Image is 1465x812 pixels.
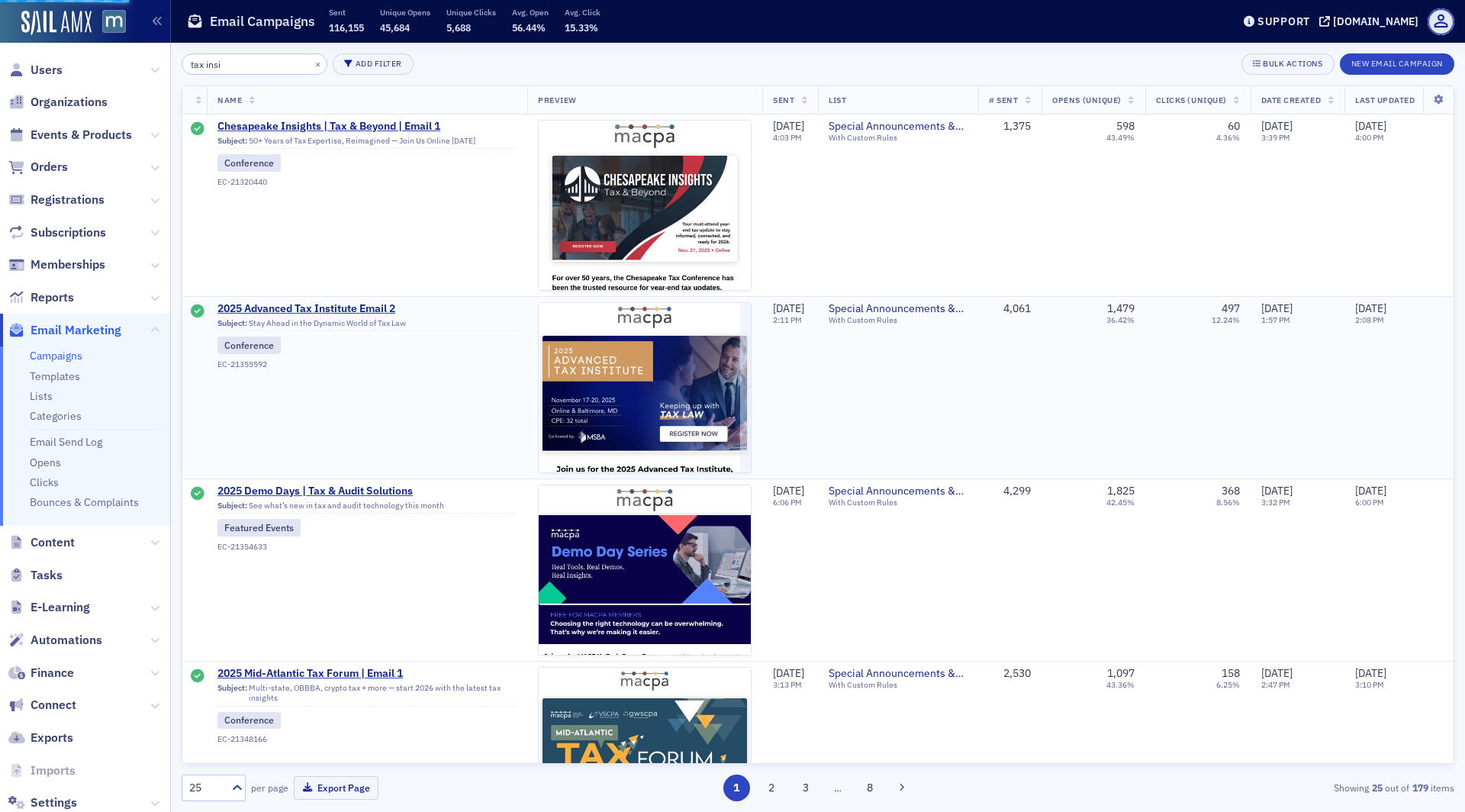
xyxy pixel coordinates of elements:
img: SailAMX [102,10,126,34]
span: Subject: [217,318,247,328]
span: 45,684 [380,21,410,34]
a: 2025 Demo Days | Tax & Audit Solutions [217,485,517,498]
button: Bulk Actions [1241,53,1334,75]
span: Profile [1428,8,1454,35]
div: 12.24% [1212,315,1240,325]
span: Special Announcements & Special Event Invitations [829,485,968,498]
div: 6.25% [1216,680,1240,690]
span: Date Created [1261,95,1321,105]
span: 5,688 [446,21,471,34]
div: Sent [191,122,204,137]
span: Name [217,95,242,105]
p: Unique Opens [380,7,430,18]
a: Chesapeake Insights | Tax & Beyond | Email 1 [217,120,517,134]
div: EC-21348166 [217,734,517,744]
strong: 25 [1369,781,1385,794]
a: Automations [8,632,102,649]
span: Email Marketing [31,322,121,339]
div: With Custom Rules [829,498,968,507]
span: [DATE] [1355,484,1386,498]
time: 2:47 PM [1261,679,1290,690]
a: E-Learning [8,599,90,616]
span: Subject: [217,683,247,703]
div: With Custom Rules [829,315,968,325]
div: 42.45% [1106,498,1135,507]
a: Special Announcements & Special Event Invitations [829,120,968,134]
span: Content [31,534,75,551]
time: 3:39 PM [1261,132,1290,143]
div: Stay Ahead in the Dynamic World of Tax Law [217,318,517,332]
a: New Email Campaign [1340,56,1454,69]
span: E-Learning [31,599,90,616]
span: 116,155 [329,21,364,34]
span: Events & Products [31,127,132,143]
a: Content [8,534,75,551]
span: [DATE] [1355,119,1386,133]
span: Automations [31,632,102,649]
span: 2025 Mid-Atlantic Tax Forum | Email 1 [217,667,517,681]
span: Sent [773,95,794,105]
time: 6:06 PM [773,497,802,507]
div: 497 [1222,302,1240,316]
div: EC-21320440 [217,177,517,187]
a: Bounces & Complaints [30,495,139,509]
a: Reports [8,289,74,306]
time: 2:08 PM [1355,314,1384,325]
a: Imports [8,762,76,779]
span: List [829,95,846,105]
span: Orders [31,159,68,176]
a: Email Send Log [30,435,102,449]
div: 4.36% [1216,133,1240,143]
div: Conference [217,337,281,353]
a: Special Announcements & Special Event Invitations [829,667,968,681]
span: Registrations [31,192,105,208]
a: 2025 Advanced Tax Institute Email 2 [217,302,517,316]
div: Bulk Actions [1263,60,1322,68]
strong: 179 [1409,781,1431,794]
div: 4,061 [989,302,1031,316]
a: Orders [8,159,68,176]
span: [DATE] [1261,484,1293,498]
label: per page [251,781,288,794]
span: Subject: [217,501,247,511]
div: 1,479 [1107,302,1135,316]
button: Export Page [294,776,378,800]
span: Settings [31,794,77,811]
a: Special Announcements & Special Event Invitations [829,302,968,316]
time: 2:11 PM [773,314,802,325]
span: Clicks (Unique) [1156,95,1227,105]
div: 25 [189,780,223,796]
span: [DATE] [1261,666,1293,680]
a: Users [8,62,63,79]
div: 158 [1222,667,1240,681]
div: Conference [217,154,281,171]
span: [DATE] [773,484,804,498]
time: 6:00 PM [1355,497,1384,507]
span: Imports [31,762,76,779]
a: Lists [30,389,53,403]
span: [DATE] [1261,119,1293,133]
p: Avg. Click [565,7,600,18]
button: 1 [723,775,750,801]
button: [DOMAIN_NAME] [1319,16,1424,27]
span: [DATE] [1355,301,1386,315]
div: With Custom Rules [829,680,968,690]
div: [DOMAIN_NAME] [1333,14,1418,28]
a: Clicks [30,475,59,489]
div: Support [1257,14,1310,28]
span: Organizations [31,94,108,111]
div: Sent [191,304,204,320]
div: 4,299 [989,485,1031,498]
a: Events & Products [8,127,132,143]
span: [DATE] [1261,301,1293,315]
a: SailAMX [21,11,92,35]
a: Categories [30,409,82,423]
div: Conference [217,712,281,729]
button: New Email Campaign [1340,53,1454,75]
